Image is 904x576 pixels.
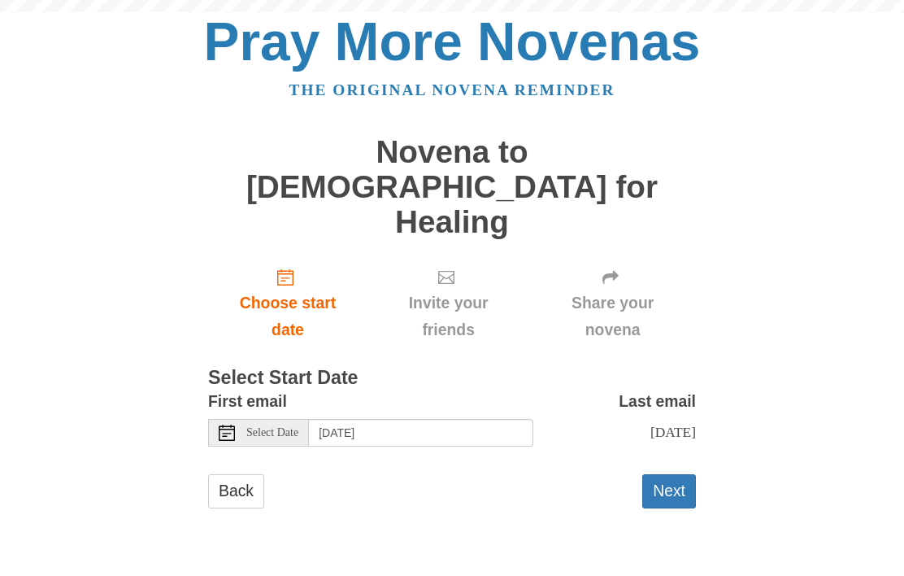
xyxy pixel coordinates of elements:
span: Select Date [246,427,298,439]
div: Click "Next" to confirm your start date first. [529,255,696,352]
label: Last email [619,388,696,415]
label: First email [208,388,287,415]
a: Pray More Novenas [204,11,701,72]
span: Choose start date [224,290,351,343]
h3: Select Start Date [208,368,696,389]
span: [DATE] [650,424,696,440]
button: Next [642,474,696,508]
a: Back [208,474,264,508]
a: The original novena reminder [289,81,615,98]
span: Invite your friends [384,290,513,343]
span: Share your novena [545,290,680,343]
h1: Novena to [DEMOGRAPHIC_DATA] for Healing [208,135,696,239]
div: Click "Next" to confirm your start date first. [367,255,529,352]
a: Choose start date [208,255,367,352]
